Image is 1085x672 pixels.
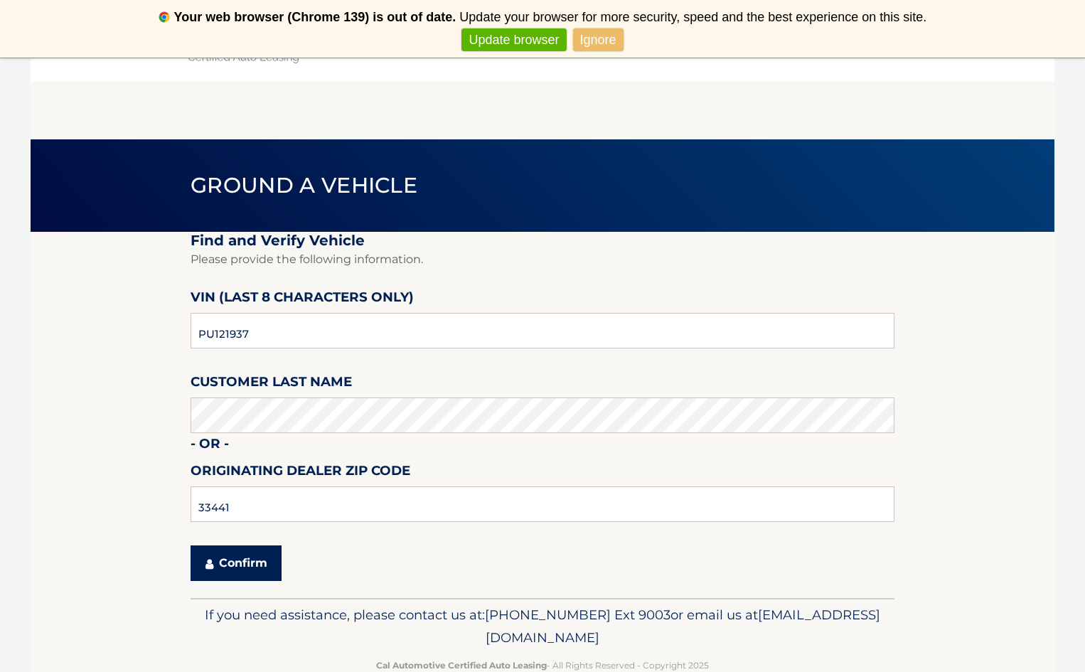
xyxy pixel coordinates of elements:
[376,660,547,671] strong: Cal Automotive Certified Auto Leasing
[191,433,229,459] label: - or -
[191,460,410,486] label: Originating Dealer Zip Code
[461,28,566,52] a: Update browser
[191,287,414,313] label: VIN (last 8 characters only)
[191,371,352,398] label: Customer Last Name
[485,607,670,623] span: [PHONE_NUMBER] Ext 9003
[174,10,456,24] b: Your web browser (Chrome 139) is out of date.
[191,232,894,250] h2: Find and Verify Vehicle
[200,604,885,649] p: If you need assistance, please contact us at: or email us at
[191,545,282,581] button: Confirm
[191,250,894,270] p: Please provide the following information.
[459,10,926,24] span: Update your browser for more security, speed and the best experience on this site.
[191,172,417,198] span: Ground a Vehicle
[573,28,624,52] a: Ignore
